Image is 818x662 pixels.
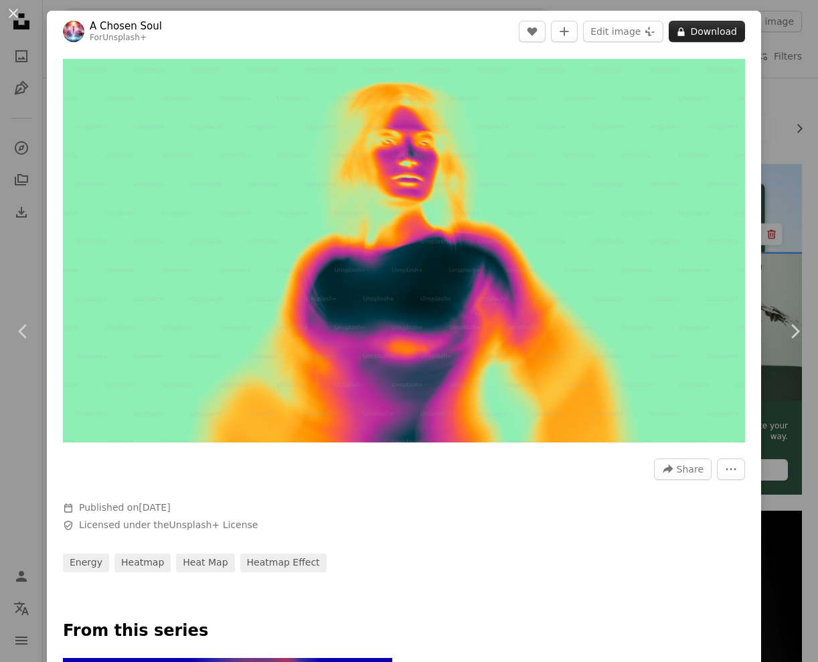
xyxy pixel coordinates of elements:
[176,554,234,572] a: heat map
[669,21,745,42] button: Download
[139,502,170,513] time: October 10, 2024 at 3:38:26 AM PDT
[169,519,258,530] a: Unsplash+ License
[654,459,712,480] button: Share this image
[102,33,147,42] a: Unsplash+
[63,59,745,442] img: A blurry image of a woman in a bathing suit
[79,502,171,513] span: Published on
[519,21,546,42] button: Like
[90,19,162,33] a: A Chosen Soul
[583,21,663,42] button: Edit image
[63,59,745,442] button: Zoom in on this image
[63,620,745,642] p: From this series
[114,554,171,572] a: heatmap
[551,21,578,42] button: Add to Collection
[63,554,109,572] a: energy
[677,459,704,479] span: Share
[90,33,162,44] div: For
[240,554,327,572] a: heatmap effect
[63,21,84,42] img: Go to A Chosen Soul's profile
[771,267,818,396] a: Next
[717,459,745,480] button: More Actions
[79,519,258,532] span: Licensed under the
